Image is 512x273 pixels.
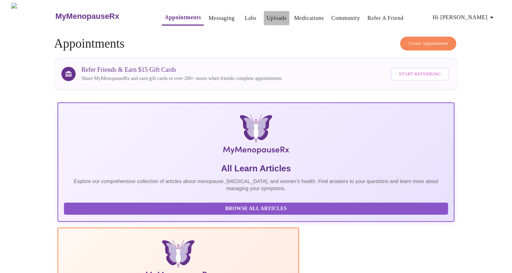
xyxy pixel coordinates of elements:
span: Hi [PERSON_NAME] [433,12,496,22]
a: Medications [294,13,324,23]
h4: Appointments [54,37,458,51]
a: Labs [245,13,256,23]
button: Messaging [206,11,237,25]
a: Browse All Articles [64,205,450,211]
button: Refer a Friend [365,11,407,25]
a: Messaging [208,13,234,23]
p: Explore our comprehensive collection of articles about menopause, [MEDICAL_DATA], and women's hea... [64,178,448,192]
p: Share MyMenopauseRx and earn gift cards to over 200+ stores when friends complete appointments [81,75,282,82]
button: Community [328,11,363,25]
button: Start Referring [391,68,448,81]
img: MyMenopauseRx Logo [124,114,388,157]
button: Browse All Articles [64,203,448,215]
a: Appointments [165,12,201,22]
a: Community [331,13,360,23]
img: MyMenopauseRx Logo [11,3,55,30]
span: Create Appointment [408,39,448,48]
button: Hi [PERSON_NAME] [430,10,499,25]
a: Start Referring [389,64,450,84]
h3: Refer Friends & Earn $15 Gift Cards [81,66,282,74]
a: Uploads [267,13,287,23]
button: Medications [291,11,327,25]
span: Start Referring [399,70,441,78]
span: Browse All Articles [71,204,441,213]
h3: MyMenopauseRx [55,12,119,21]
a: Refer a Friend [367,13,404,23]
a: MyMenopauseRx [55,4,148,29]
button: Uploads [264,11,290,25]
button: Create Appointment [400,37,456,50]
button: Appointments [162,10,204,26]
button: Labs [239,11,262,25]
h5: All Learn Articles [64,163,448,174]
